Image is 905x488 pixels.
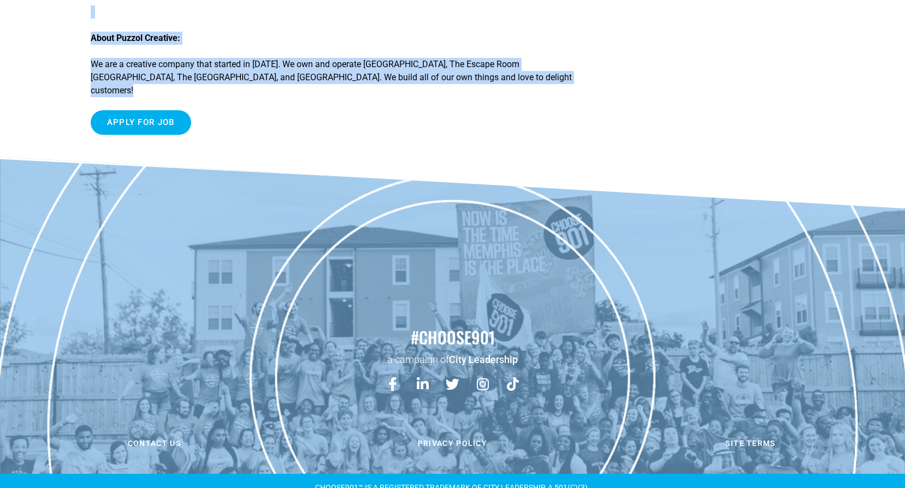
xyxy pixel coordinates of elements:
a: Site Terms [604,432,897,455]
span: Privacy Policy [418,439,487,447]
strong: About Puzzol Creative: [91,33,180,43]
span: Contact us [128,439,181,447]
a: Privacy Policy [306,432,599,455]
span: Site Terms [725,439,776,447]
h2: #choose901 [5,326,900,349]
p: We are a creative company that started in [DATE]. We own and operate [GEOGRAPHIC_DATA], The Escap... [91,58,584,97]
a: Contact us [8,432,301,455]
a: City Leadership [449,354,518,365]
input: Apply for job [91,110,191,135]
p: a campaign of [5,353,900,366]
